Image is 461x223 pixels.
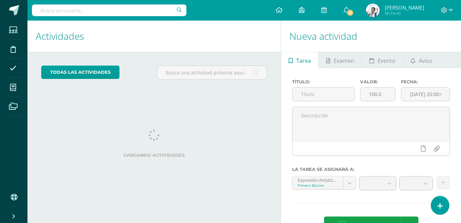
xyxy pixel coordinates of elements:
[360,87,395,101] input: Puntos máximos
[360,79,395,84] label: Valor:
[292,87,354,101] input: Título
[32,4,186,16] input: Busca un usuario...
[362,52,403,68] a: Evento
[366,3,380,17] img: 8923f2f30d3d82c54aba1834663a8507.png
[36,21,273,52] h1: Actividades
[385,10,424,16] span: Mi Perfil
[289,21,453,52] h1: Nueva actividad
[346,9,354,16] span: 18
[298,176,338,183] div: Expresión Artistica 'A'
[334,52,354,69] span: Examen
[41,66,119,79] a: todas las Actividades
[292,79,355,84] label: Título:
[401,79,450,84] label: Fecha:
[385,4,424,11] span: [PERSON_NAME]
[319,52,361,68] a: Examen
[296,52,311,69] span: Tarea
[403,52,440,68] a: Aviso
[298,183,338,188] div: Primero Básicos
[419,52,433,69] span: Aviso
[157,66,267,79] input: Busca una actividad próxima aquí...
[292,167,450,172] label: La tarea se asignará a:
[292,176,356,189] a: Expresión Artistica 'A'Primero Básicos
[281,52,318,68] a: Tarea
[378,52,395,69] span: Evento
[401,87,450,101] input: Fecha de entrega
[41,153,267,158] label: Cargando actividades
